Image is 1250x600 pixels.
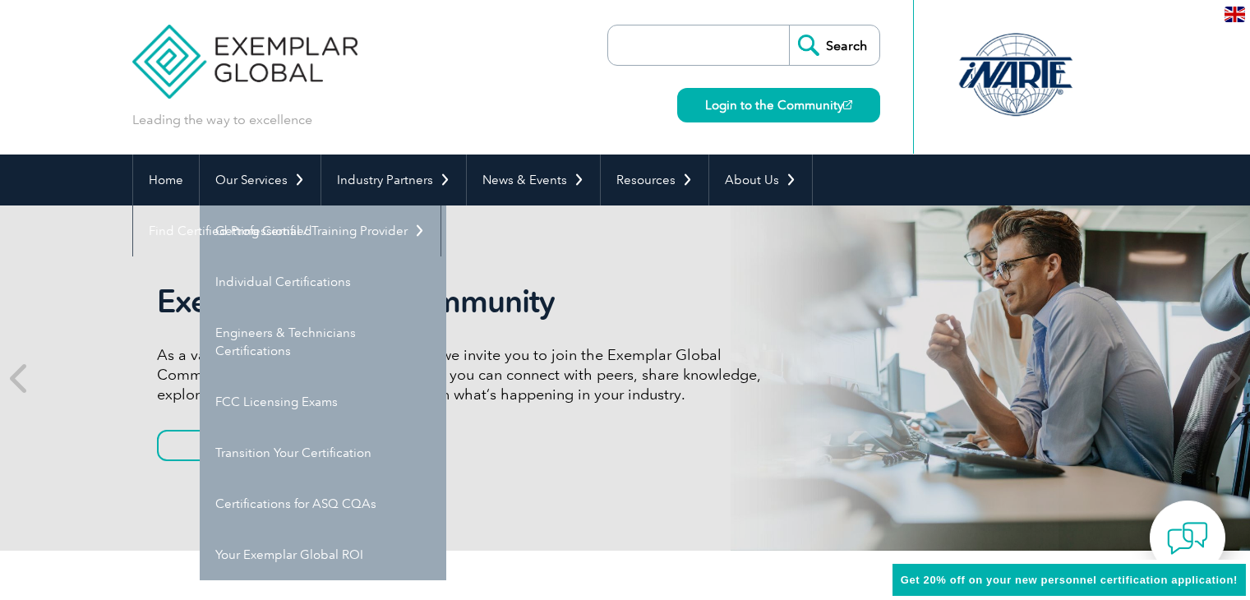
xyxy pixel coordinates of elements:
input: Search [789,25,879,65]
img: en [1225,7,1245,22]
a: Find Certified Professional / Training Provider [133,205,440,256]
a: Home [133,155,199,205]
span: Get 20% off on your new personnel certification application! [901,574,1238,586]
a: Engineers & Technicians Certifications [200,307,446,376]
a: Individual Certifications [200,256,446,307]
a: Login to the Community [677,88,880,122]
img: contact-chat.png [1167,518,1208,559]
a: Your Exemplar Global ROI [200,529,446,580]
a: Join Now [157,430,313,461]
a: Certifications for ASQ CQAs [200,478,446,529]
a: FCC Licensing Exams [200,376,446,427]
h2: Exemplar Global Community [157,283,773,321]
img: open_square.png [843,100,852,109]
a: Transition Your Certification [200,427,446,478]
p: Leading the way to excellence [132,111,312,129]
a: News & Events [467,155,600,205]
a: Industry Partners [321,155,466,205]
a: Resources [601,155,708,205]
p: As a valued member of Exemplar Global, we invite you to join the Exemplar Global Community—a fun,... [157,345,773,404]
a: Our Services [200,155,321,205]
a: About Us [709,155,812,205]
